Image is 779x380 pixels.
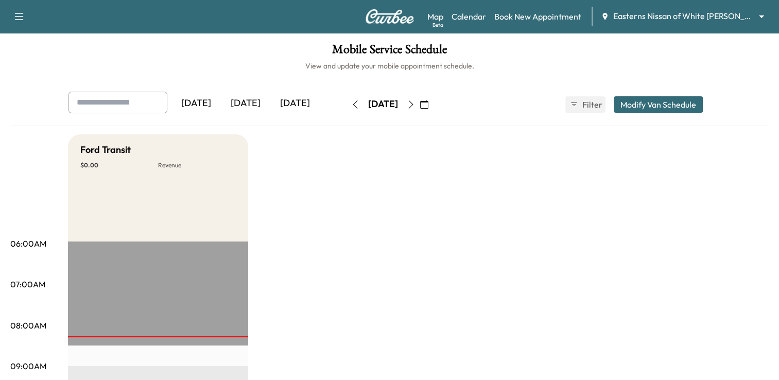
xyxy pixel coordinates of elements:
button: Modify Van Schedule [614,96,703,113]
div: [DATE] [221,92,270,115]
h1: Mobile Service Schedule [10,43,769,61]
div: Beta [432,21,443,29]
div: [DATE] [368,98,398,111]
h5: Ford Transit [80,143,131,157]
a: Book New Appointment [494,10,581,23]
div: [DATE] [171,92,221,115]
a: Calendar [452,10,486,23]
a: MapBeta [427,10,443,23]
button: Filter [565,96,605,113]
span: Easterns Nissan of White [PERSON_NAME] [613,10,754,22]
p: 06:00AM [10,237,46,250]
p: 09:00AM [10,360,46,372]
img: Curbee Logo [365,9,414,24]
p: 08:00AM [10,319,46,332]
p: $ 0.00 [80,161,158,169]
p: 07:00AM [10,278,45,290]
h6: View and update your mobile appointment schedule. [10,61,769,71]
div: [DATE] [270,92,320,115]
p: Revenue [158,161,236,169]
span: Filter [582,98,601,111]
